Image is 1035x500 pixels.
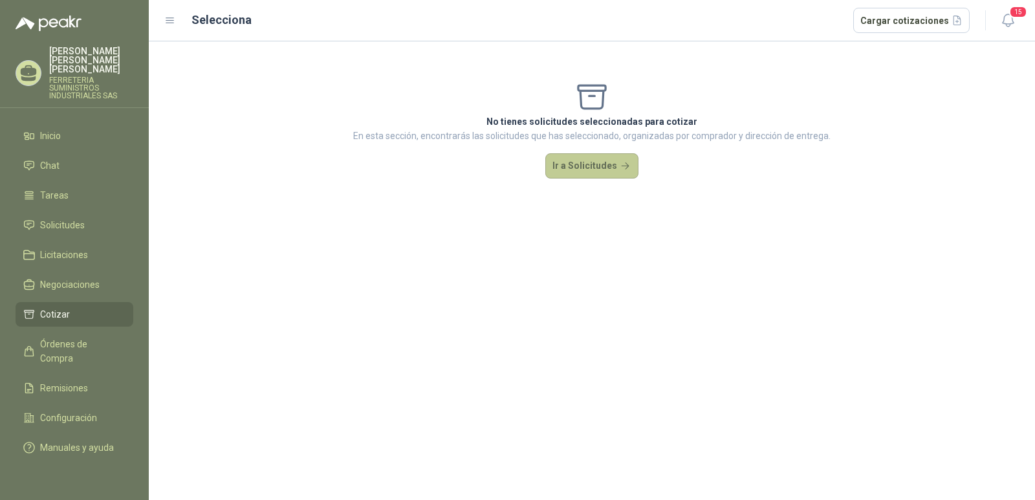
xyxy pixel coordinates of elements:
a: Tareas [16,183,133,208]
a: Remisiones [16,376,133,400]
span: Inicio [40,129,61,143]
a: Órdenes de Compra [16,332,133,371]
span: Tareas [40,188,69,202]
a: Licitaciones [16,243,133,267]
button: 15 [996,9,1019,32]
a: Manuales y ayuda [16,435,133,460]
img: Logo peakr [16,16,82,31]
span: Chat [40,158,60,173]
button: Ir a Solicitudes [545,153,638,179]
span: 15 [1009,6,1027,18]
span: Licitaciones [40,248,88,262]
span: Solicitudes [40,218,85,232]
a: Cotizar [16,302,133,327]
p: En esta sección, encontrarás las solicitudes que has seleccionado, organizadas por comprador y di... [353,129,831,143]
span: Órdenes de Compra [40,337,121,365]
span: Configuración [40,411,97,425]
p: No tienes solicitudes seleccionadas para cotizar [353,114,831,129]
span: Negociaciones [40,277,100,292]
span: Cotizar [40,307,70,321]
p: FERRETERIA SUMINISTROS INDUSTRIALES SAS [49,76,133,100]
h2: Selecciona [191,11,252,29]
a: Configuración [16,406,133,430]
a: Inicio [16,124,133,148]
a: Solicitudes [16,213,133,237]
button: Cargar cotizaciones [853,8,970,34]
a: Chat [16,153,133,178]
span: Remisiones [40,381,88,395]
a: Negociaciones [16,272,133,297]
span: Manuales y ayuda [40,440,114,455]
p: [PERSON_NAME] [PERSON_NAME] [PERSON_NAME] [49,47,133,74]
